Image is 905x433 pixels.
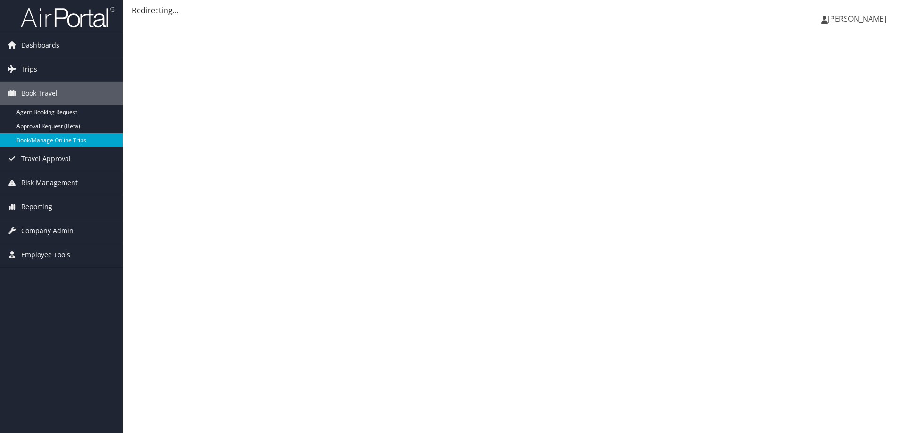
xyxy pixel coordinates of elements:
[21,171,78,195] span: Risk Management
[21,219,74,243] span: Company Admin
[21,82,58,105] span: Book Travel
[21,57,37,81] span: Trips
[132,5,896,16] div: Redirecting...
[21,195,52,219] span: Reporting
[821,5,896,33] a: [PERSON_NAME]
[21,147,71,171] span: Travel Approval
[21,33,59,57] span: Dashboards
[21,243,70,267] span: Employee Tools
[21,6,115,28] img: airportal-logo.png
[828,14,886,24] span: [PERSON_NAME]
